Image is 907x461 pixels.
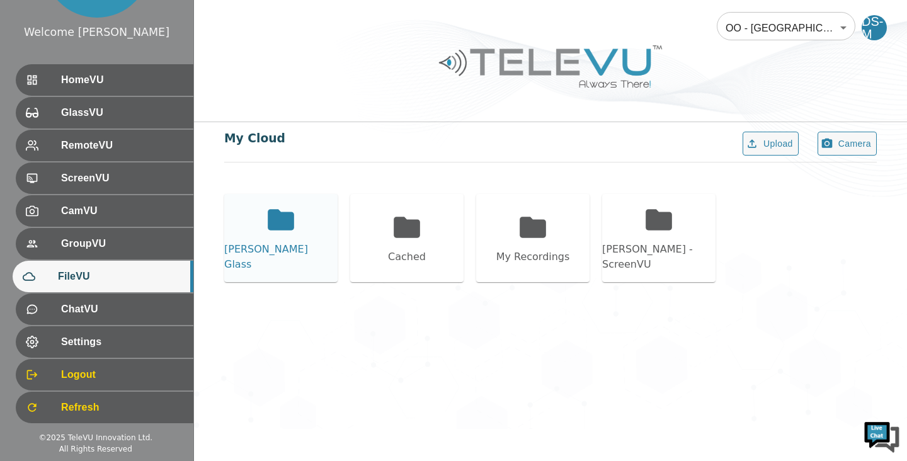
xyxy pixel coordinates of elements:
span: Settings [61,334,183,350]
span: We're online! [73,145,174,273]
div: CamVU [16,195,193,227]
button: Camera [818,132,877,156]
div: HomeVU [16,64,193,96]
div: DS-M [862,15,887,40]
textarea: Type your message and hit 'Enter' [6,318,240,362]
div: OO - [GEOGRAPHIC_DATA] - [PERSON_NAME] [MTRP] [717,10,855,45]
span: ScreenVU [61,171,183,186]
div: Settings [16,326,193,358]
img: d_736959983_company_1615157101543_736959983 [21,59,53,90]
span: HomeVU [61,72,183,88]
span: GroupVU [61,236,183,251]
span: Refresh [61,400,183,415]
div: ChatVU [16,293,193,325]
div: GlassVU [16,97,193,128]
span: Logout [61,367,183,382]
div: My Cloud [224,130,285,147]
div: ScreenVU [16,162,193,194]
span: RemoteVU [61,138,183,153]
div: FileVU [13,261,193,292]
div: Welcome [PERSON_NAME] [24,24,169,40]
div: GroupVU [16,228,193,259]
div: Chat with us now [66,66,212,83]
img: Chat Widget [863,417,901,455]
span: ChatVU [61,302,183,317]
button: Upload [743,132,799,156]
div: Cached [388,249,426,265]
div: My Recordings [496,249,570,265]
span: FileVU [58,269,183,284]
span: CamVU [61,203,183,219]
div: [PERSON_NAME] Glass [224,242,338,272]
span: GlassVU [61,105,183,120]
div: Logout [16,359,193,390]
img: Logo [437,40,664,93]
div: Minimize live chat window [207,6,237,37]
div: RemoteVU [16,130,193,161]
div: Refresh [16,392,193,423]
div: [PERSON_NAME] - ScreenVU [602,242,716,272]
